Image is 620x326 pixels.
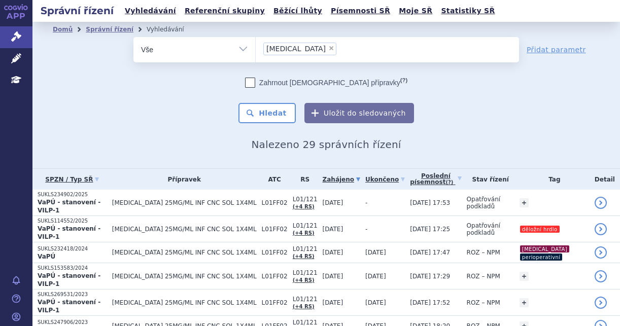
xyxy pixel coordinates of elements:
[293,204,315,209] a: (+4 RS)
[323,226,343,233] span: [DATE]
[365,249,386,256] span: [DATE]
[323,249,343,256] span: [DATE]
[122,4,179,18] a: Vyhledávání
[112,199,257,206] span: [MEDICAL_DATA] 25MG/ML INF CNC SOL 1X4ML
[38,299,100,314] strong: VaPÚ - stanovení - VILP-1
[323,172,360,187] a: Zahájeno
[514,169,590,190] th: Tag
[38,191,107,198] p: SUKLS234902/2025
[467,196,501,210] span: Opatřování podkladů
[304,103,414,123] button: Uložit do sledovaných
[251,138,401,151] span: Nalezeno 29 správních řízení
[365,172,405,187] a: Ukončeno
[365,199,367,206] span: -
[410,299,450,306] span: [DATE] 17:52
[339,42,345,55] input: [MEDICAL_DATA]
[467,273,500,280] span: ROZ – NPM
[262,299,288,306] span: L01FF02
[595,270,607,282] a: detail
[86,26,133,33] a: Správní řízení
[445,179,453,186] abbr: (?)
[288,169,318,190] th: RS
[527,45,586,55] a: Přidat parametr
[293,304,315,309] a: (+4 RS)
[365,226,367,233] span: -
[595,297,607,309] a: detail
[410,249,450,256] span: [DATE] 17:47
[520,198,529,207] a: +
[438,4,498,18] a: Statistiky SŘ
[293,319,318,326] span: L01/121
[293,253,315,259] a: (+4 RS)
[245,78,407,88] label: Zahrnout [DEMOGRAPHIC_DATA] přípravky
[595,246,607,259] a: detail
[520,245,569,252] i: [MEDICAL_DATA]
[262,226,288,233] span: L01FF02
[182,4,268,18] a: Referenční skupiny
[328,4,393,18] a: Písemnosti SŘ
[38,291,107,298] p: SUKLS269531/2023
[520,272,529,281] a: +
[365,273,386,280] span: [DATE]
[467,299,500,306] span: ROZ – NPM
[53,26,73,33] a: Domů
[323,199,343,206] span: [DATE]
[520,226,560,233] i: děložní hrdlo
[270,4,325,18] a: Běžící lhůty
[293,196,318,203] span: L01/121
[112,299,257,306] span: [MEDICAL_DATA] 25MG/ML INF CNC SOL 1X4ML
[293,277,315,283] a: (+4 RS)
[38,218,107,225] p: SUKLS114552/2025
[323,273,343,280] span: [DATE]
[38,319,107,326] p: SUKLS247906/2023
[293,222,318,229] span: L01/121
[112,249,257,256] span: [MEDICAL_DATA] 25MG/ML INF CNC SOL 1X4ML
[38,245,107,252] p: SUKLS232418/2024
[595,197,607,209] a: detail
[112,273,257,280] span: [MEDICAL_DATA] 25MG/ML INF CNC SOL 1X4ML
[38,272,100,287] strong: VaPÚ - stanovení - VILP-1
[520,253,563,261] i: perioperativní
[467,249,500,256] span: ROZ – NPM
[262,273,288,280] span: L01FF02
[147,22,197,37] li: Vyhledávání
[365,299,386,306] span: [DATE]
[520,298,529,307] a: +
[323,299,343,306] span: [DATE]
[410,273,450,280] span: [DATE] 17:29
[293,230,315,236] a: (+4 RS)
[38,199,100,214] strong: VaPÚ - stanovení - VILP-1
[396,4,435,18] a: Moje SŘ
[328,45,334,51] span: ×
[238,103,296,123] button: Hledat
[262,199,288,206] span: L01FF02
[467,222,501,236] span: Opatřování podkladů
[257,169,288,190] th: ATC
[38,225,100,240] strong: VaPÚ - stanovení - VILP-1
[38,172,107,187] a: SPZN / Typ SŘ
[462,169,514,190] th: Stav řízení
[38,265,107,272] p: SUKLS153583/2024
[262,249,288,256] span: L01FF02
[107,169,257,190] th: Přípravek
[38,253,55,260] strong: VaPÚ
[112,226,257,233] span: [MEDICAL_DATA] 25MG/ML INF CNC SOL 1X4ML
[410,199,450,206] span: [DATE] 17:53
[410,226,450,233] span: [DATE] 17:25
[400,77,407,84] abbr: (?)
[595,223,607,235] a: detail
[293,245,318,252] span: L01/121
[266,45,326,52] span: [MEDICAL_DATA]
[590,169,620,190] th: Detail
[410,169,461,190] a: Poslednípísemnost(?)
[293,269,318,276] span: L01/121
[293,296,318,303] span: L01/121
[32,4,122,18] h2: Správní řízení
